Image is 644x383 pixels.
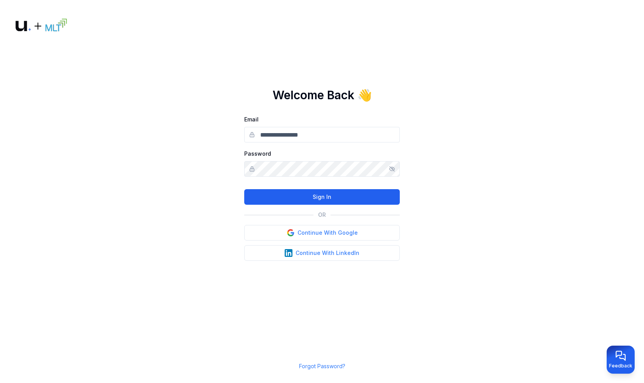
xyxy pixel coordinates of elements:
span: Feedback [609,363,632,369]
img: Logo [16,19,67,33]
button: Sign In [244,189,400,205]
label: Password [244,150,271,157]
button: Continue With Google [244,225,400,241]
button: Show/hide password [389,166,395,172]
p: OR [318,211,326,219]
button: Provide feedback [607,346,635,374]
button: Continue With LinkedIn [244,245,400,261]
h1: Welcome Back 👋 [273,88,372,102]
a: Forgot Password? [299,363,345,369]
label: Email [244,116,259,123]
